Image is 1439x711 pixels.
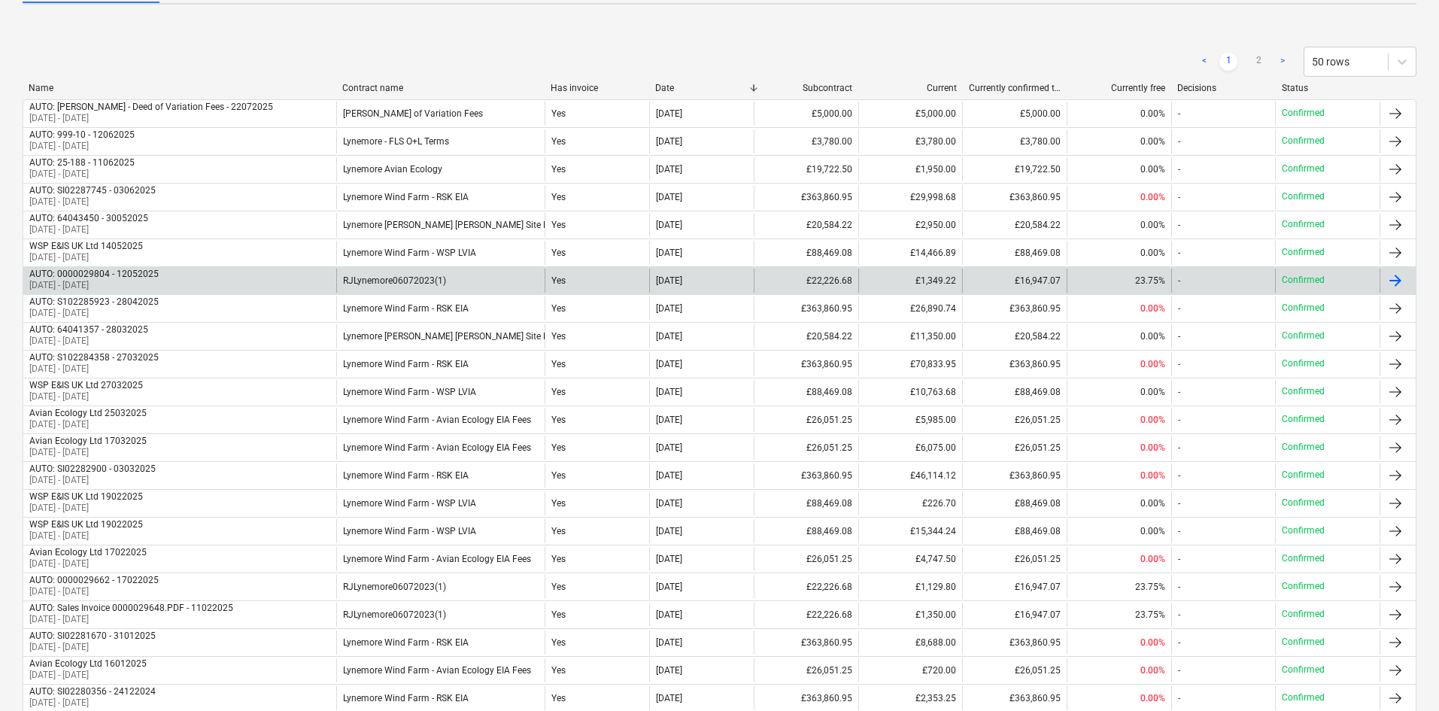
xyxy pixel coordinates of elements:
p: [DATE] - [DATE] [29,530,143,542]
div: AUTO: SI02282900 - 03032025 [29,463,156,474]
div: £19,722.50 [754,157,858,181]
div: Lynemore Wind Farm - Avian Ecology EIA Fees [343,442,531,453]
div: Currently free [1073,83,1165,93]
span: 0.00% [1140,665,1165,676]
div: Avian Ecology Ltd 25032025 [29,408,147,418]
div: [DATE] [656,665,682,676]
div: £3,780.00 [754,129,858,153]
span: 0.00% [1140,498,1165,509]
div: AUTO: SI02280356 - 24122024 [29,686,156,697]
div: £88,469.08 [754,241,858,265]
div: AUTO: SI02287745 - 03062025 [29,185,156,196]
div: - [1178,637,1180,648]
div: £26,890.74 [858,296,963,321]
p: Confirmed [1282,218,1325,231]
div: Lynemore Wind Farm - Avian Ecology EIA Fees [343,554,531,564]
span: 0.00% [1140,108,1165,119]
div: £226.70 [858,491,963,515]
div: AUTO: [PERSON_NAME] - Deed of Variation Fees - 22072025 [29,102,273,112]
div: £2,950.00 [858,213,963,237]
div: [DATE] [656,693,682,703]
div: - [1178,331,1180,342]
div: £22,226.68 [754,269,858,293]
div: £88,469.08 [962,241,1067,265]
div: - [1178,470,1180,481]
div: - [1178,415,1180,425]
div: AUTO: 0000029804 - 12052025 [29,269,159,279]
div: £363,860.95 [962,296,1067,321]
div: £88,469.08 [962,491,1067,515]
span: 0.00% [1140,554,1165,564]
div: WSP E&IS UK Ltd 19022025 [29,519,143,530]
div: £720.00 [858,658,963,682]
p: Confirmed [1282,385,1325,398]
div: Lynemore Wind Farm - RSK EIA [343,637,469,648]
div: - [1178,554,1180,564]
div: [DATE] [656,275,682,286]
div: Yes [545,491,649,515]
div: - [1178,220,1180,230]
p: Confirmed [1282,274,1325,287]
p: Confirmed [1282,357,1325,370]
div: £88,469.08 [754,519,858,543]
div: Lynemore Wind Farm - RSK EIA [343,470,469,481]
div: £363,860.95 [754,630,858,655]
p: [DATE] - [DATE] [29,307,159,320]
div: £363,860.95 [754,185,858,209]
div: Avian Ecology Ltd 16012025 [29,658,147,669]
div: AUTO: 999-10 - 12062025 [29,129,135,140]
div: £2,353.25 [858,686,963,710]
p: [DATE] - [DATE] [29,168,135,181]
span: 0.00% [1140,192,1165,202]
div: Yes [545,185,649,209]
div: £363,860.95 [962,185,1067,209]
div: £26,051.25 [962,547,1067,571]
div: £5,985.00 [858,408,963,432]
p: [DATE] - [DATE] [29,669,147,682]
div: - [1178,498,1180,509]
p: [DATE] - [DATE] [29,418,147,431]
p: [DATE] - [DATE] [29,613,233,626]
div: £16,947.07 [962,269,1067,293]
div: Has invoice [551,83,643,93]
div: Lynemore Wind Farm - WSP LVIA [343,248,476,258]
div: - [1178,164,1180,175]
div: Yes [545,547,649,571]
div: Lynemore Wind Farm - Avian Ecology EIA Fees [343,665,531,676]
div: Lynemore Wind Farm - WSP LVIA [343,498,476,509]
p: Confirmed [1282,107,1325,120]
div: Yes [545,296,649,321]
p: [DATE] - [DATE] [29,446,147,459]
div: Avian Ecology Ltd 17032025 [29,436,147,446]
div: £3,780.00 [858,129,963,153]
span: 0.00% [1140,637,1165,648]
div: Status [1282,83,1374,93]
div: WSP E&IS UK Ltd 27032025 [29,380,143,390]
div: Lynemore Wind Farm - RSK EIA [343,359,469,369]
p: [DATE] - [DATE] [29,558,147,570]
div: £26,051.25 [962,436,1067,460]
p: [DATE] - [DATE] [29,140,135,153]
span: 0.00% [1140,359,1165,369]
div: [DATE] [656,303,682,314]
div: Avian Ecology Ltd 17022025 [29,547,147,558]
div: Decisions [1177,83,1270,93]
p: Confirmed [1282,636,1325,649]
div: - [1178,442,1180,453]
div: £1,950.00 [858,157,963,181]
div: £16,947.07 [962,575,1067,599]
div: Lynemore [PERSON_NAME] [PERSON_NAME] Site Design [343,220,571,230]
div: [DATE] [656,248,682,258]
div: - [1178,248,1180,258]
div: £5,000.00 [858,102,963,126]
span: 0.00% [1140,136,1165,147]
div: £46,114.12 [858,463,963,488]
p: Confirmed [1282,413,1325,426]
div: £3,780.00 [962,129,1067,153]
div: [PERSON_NAME] of Variation Fees [343,108,483,119]
div: Lynemore Wind Farm - RSK EIA [343,303,469,314]
span: 0.00% [1140,415,1165,425]
div: £22,226.68 [754,603,858,627]
p: Confirmed [1282,135,1325,147]
div: £4,747.50 [858,547,963,571]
